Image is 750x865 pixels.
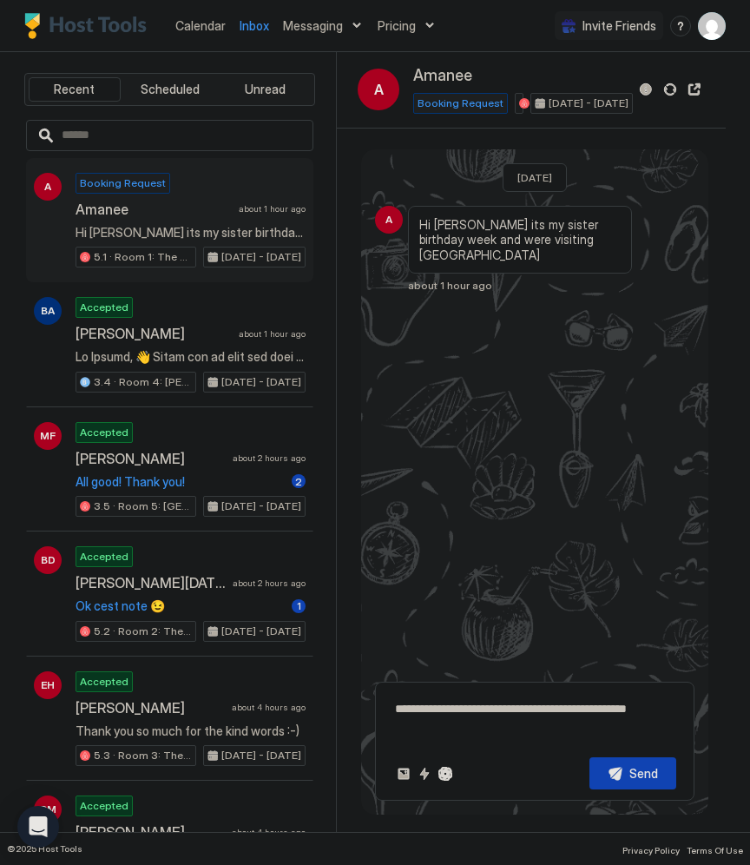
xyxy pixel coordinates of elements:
span: [PERSON_NAME] [76,325,232,342]
a: Host Tools Logo [24,13,155,39]
button: Send [589,757,676,789]
button: Upload image [393,763,414,784]
div: menu [670,16,691,36]
span: [DATE] - [DATE] [221,499,301,514]
span: Hi [PERSON_NAME] its my sister birthday week and were visiting [GEOGRAPHIC_DATA] [419,217,621,263]
span: Accepted [80,300,128,315]
div: Send [629,764,658,782]
span: Invite Friends [582,18,656,34]
span: Accepted [80,425,128,440]
span: about 2 hours ago [233,578,306,589]
span: [PERSON_NAME] [76,823,225,841]
span: SM [40,802,56,817]
span: Hi [PERSON_NAME] its my sister birthday week and were visiting [GEOGRAPHIC_DATA] [76,225,306,241]
span: Privacy Policy [622,845,680,855]
span: about 4 hours ago [232,827,306,838]
span: [DATE] - [DATE] [221,249,301,265]
button: Recent [29,77,121,102]
span: [PERSON_NAME] [76,699,225,716]
span: Amanee [76,201,232,218]
span: 5.3 · Room 3: The Colours | Master bedroom | [GEOGRAPHIC_DATA] [94,748,192,763]
span: about 1 hour ago [239,203,306,215]
span: 2 [295,475,302,488]
span: Booking Request [418,96,503,111]
span: about 2 hours ago [233,452,306,464]
span: Recent [54,82,95,97]
button: Open reservation [684,79,705,100]
span: A [44,179,51,195]
span: Pricing [378,18,416,34]
span: [DATE] [517,171,552,184]
span: Amanee [413,66,472,86]
span: [DATE] - [DATE] [221,374,301,390]
span: about 1 hour ago [239,328,306,340]
span: Unread [245,82,286,97]
div: User profile [698,12,726,40]
span: All good! Thank you! [76,474,285,490]
span: MF [40,428,56,444]
span: © 2025 Host Tools [7,843,82,855]
input: Input Field [55,121,312,150]
span: BA [41,303,55,319]
span: Booking Request [80,175,166,191]
a: Privacy Policy [622,840,680,858]
span: A [374,79,384,100]
span: [DATE] - [DATE] [549,96,628,111]
span: Inbox [240,18,269,33]
span: Accepted [80,798,128,814]
span: A [385,212,392,228]
button: Sync reservation [660,79,681,100]
div: Open Intercom Messenger [17,806,59,848]
span: Terms Of Use [687,845,743,855]
button: Quick reply [414,763,435,784]
span: 1 [297,599,301,612]
span: [PERSON_NAME][DATE] [76,574,226,591]
span: Accepted [80,674,128,690]
button: Scheduled [124,77,216,102]
span: 3.5 · Room 5: [GEOGRAPHIC_DATA] | [GEOGRAPHIC_DATA] [94,499,192,514]
span: [DATE] - [DATE] [221,624,301,639]
span: Ok cest note 😉 [76,598,285,614]
span: about 4 hours ago [232,702,306,713]
span: Thank you so much for the kind words :-) [76,723,306,739]
span: Calendar [175,18,226,33]
span: Messaging [283,18,343,34]
span: BD [41,552,56,568]
span: 5.2 · Room 2: The Barbican | Ground floor | [GEOGRAPHIC_DATA] [94,624,192,639]
div: tab-group [24,73,315,106]
span: [DATE] - [DATE] [221,748,301,763]
a: Inbox [240,17,269,35]
span: about 1 hour ago [408,279,492,292]
a: Calendar [175,17,226,35]
span: [PERSON_NAME] [76,450,226,467]
button: Reservation information [635,79,656,100]
span: EH [41,677,55,693]
span: 5.1 · Room 1: The Sixties | Ground floor | [GEOGRAPHIC_DATA] [94,249,192,265]
a: Terms Of Use [687,840,743,858]
span: 3.4 · Room 4: [PERSON_NAME] Modern | Large room | [PERSON_NAME] [94,374,192,390]
span: Accepted [80,549,128,565]
button: Unread [219,77,311,102]
span: Lo Ipsumd, 👋 Sitam con ad elit sed doei tempori! Ut'la et dolorem al enim adm. Veniamq nos exerci... [76,349,306,365]
button: ChatGPT Auto Reply [435,763,456,784]
span: Scheduled [141,82,200,97]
